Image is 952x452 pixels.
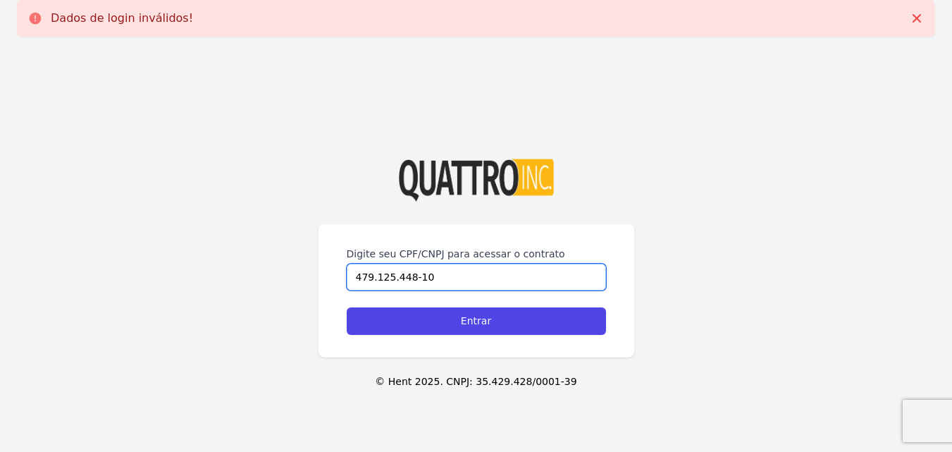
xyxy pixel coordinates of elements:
img: Logo%20Quattro%20INC%20Transparente%20(002).png [399,159,554,202]
input: Digite seu CPF ou CNPJ [347,264,606,291]
p: Dados de login inválidos! [51,11,193,25]
p: © Hent 2025. CNPJ: 35.429.428/0001-39 [23,374,929,389]
label: Digite seu CPF/CNPJ para acessar o contrato [347,247,606,261]
input: Entrar [347,307,606,335]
